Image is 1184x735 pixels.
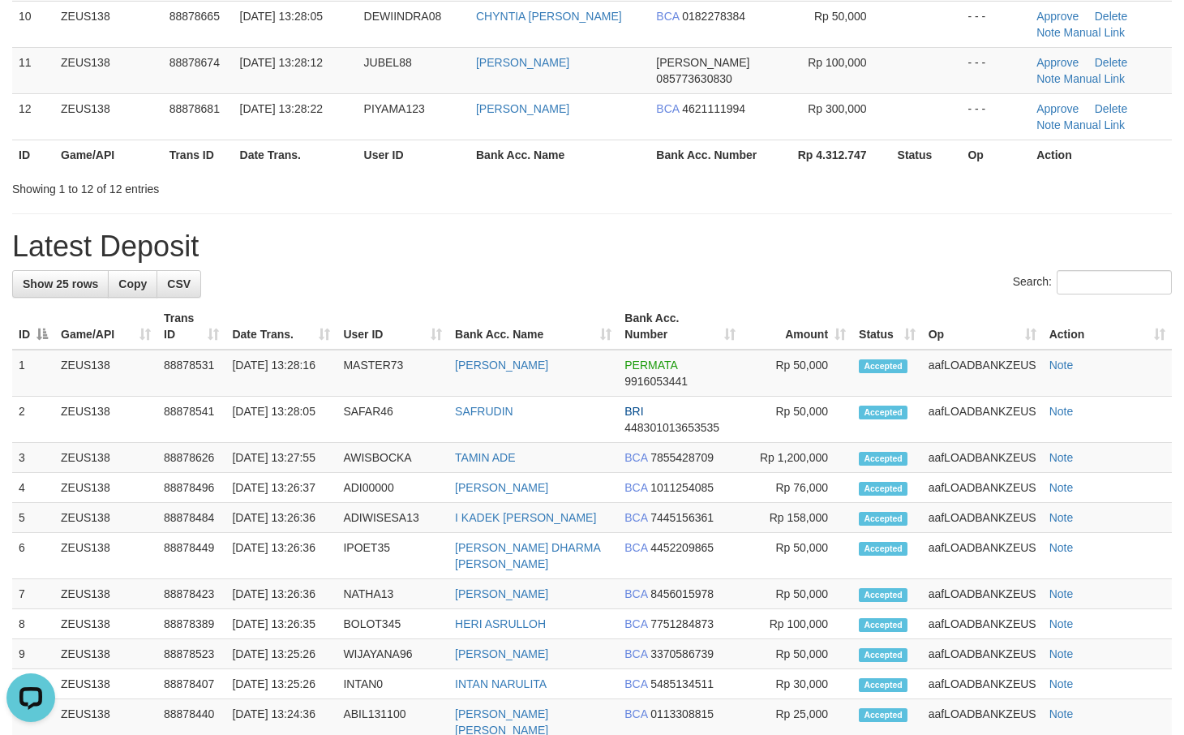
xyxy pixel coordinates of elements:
[961,47,1030,93] td: - - -
[225,639,337,669] td: [DATE] 13:25:26
[1049,707,1074,720] a: Note
[922,669,1043,699] td: aafLOADBANKZEUS
[337,669,448,699] td: INTAN0
[157,270,201,298] a: CSV
[337,397,448,443] td: SAFAR46
[225,533,337,579] td: [DATE] 13:26:36
[852,303,922,350] th: Status: activate to sort column ascending
[624,481,647,494] span: BCA
[891,140,962,170] th: Status
[1049,587,1074,600] a: Note
[1095,102,1127,115] a: Delete
[624,451,647,464] span: BCA
[364,10,442,23] span: DEWIINDRA08
[1036,72,1061,85] a: Note
[225,669,337,699] td: [DATE] 13:25:26
[624,707,647,720] span: BCA
[12,270,109,298] a: Show 25 rows
[157,473,225,503] td: 88878496
[624,511,647,524] span: BCA
[859,648,907,662] span: Accepted
[624,587,647,600] span: BCA
[364,102,425,115] span: PIYAMA123
[1049,481,1074,494] a: Note
[12,174,481,197] div: Showing 1 to 12 of 12 entries
[337,639,448,669] td: WIJAYANA96
[240,10,323,23] span: [DATE] 13:28:05
[1030,140,1172,170] th: Action
[650,677,714,690] span: Copy 5485134511 to clipboard
[225,303,337,350] th: Date Trans.: activate to sort column ascending
[808,102,866,115] span: Rp 300,000
[157,350,225,397] td: 88878531
[12,1,54,47] td: 10
[157,609,225,639] td: 88878389
[225,397,337,443] td: [DATE] 13:28:05
[742,473,852,503] td: Rp 76,000
[23,277,98,290] span: Show 25 rows
[54,579,157,609] td: ZEUS138
[54,473,157,503] td: ZEUS138
[922,609,1043,639] td: aafLOADBANKZEUS
[742,303,852,350] th: Amount: activate to sort column ascending
[650,541,714,554] span: Copy 4452209865 to clipboard
[12,397,54,443] td: 2
[234,140,358,170] th: Date Trans.
[742,669,852,699] td: Rp 30,000
[922,503,1043,533] td: aafLOADBANKZEUS
[922,533,1043,579] td: aafLOADBANKZEUS
[624,375,688,388] span: Copy 9916053441 to clipboard
[12,140,54,170] th: ID
[12,503,54,533] td: 5
[337,350,448,397] td: MASTER73
[624,617,647,630] span: BCA
[650,587,714,600] span: Copy 8456015978 to clipboard
[859,708,907,722] span: Accepted
[225,609,337,639] td: [DATE] 13:26:35
[650,481,714,494] span: Copy 1011254085 to clipboard
[1064,26,1126,39] a: Manual Link
[1049,451,1074,464] a: Note
[656,72,731,85] span: Copy 085773630830 to clipboard
[859,678,907,692] span: Accepted
[961,1,1030,47] td: - - -
[337,443,448,473] td: AWISBOCKA
[1036,26,1061,39] a: Note
[364,56,412,69] span: JUBEL88
[1095,56,1127,69] a: Delete
[455,677,547,690] a: INTAN NARULITA
[54,140,163,170] th: Game/API
[650,511,714,524] span: Copy 7445156361 to clipboard
[225,443,337,473] td: [DATE] 13:27:55
[922,303,1043,350] th: Op: activate to sort column ascending
[240,56,323,69] span: [DATE] 13:28:12
[12,443,54,473] td: 3
[54,669,157,699] td: ZEUS138
[455,405,513,418] a: SAFRUDIN
[169,102,220,115] span: 88878681
[225,350,337,397] td: [DATE] 13:28:16
[742,639,852,669] td: Rp 50,000
[337,503,448,533] td: ADIWISESA13
[650,617,714,630] span: Copy 7751284873 to clipboard
[656,10,679,23] span: BCA
[12,303,54,350] th: ID: activate to sort column descending
[240,102,323,115] span: [DATE] 13:28:22
[656,102,679,115] span: BCA
[624,541,647,554] span: BCA
[455,617,546,630] a: HERI ASRULLOH
[12,579,54,609] td: 7
[922,473,1043,503] td: aafLOADBANKZEUS
[455,587,548,600] a: [PERSON_NAME]
[157,669,225,699] td: 88878407
[455,541,600,570] a: [PERSON_NAME] DHARMA [PERSON_NAME]
[814,10,867,23] span: Rp 50,000
[12,93,54,140] td: 12
[922,639,1043,669] td: aafLOADBANKZEUS
[337,303,448,350] th: User ID: activate to sort column ascending
[1095,10,1127,23] a: Delete
[12,350,54,397] td: 1
[12,609,54,639] td: 8
[157,533,225,579] td: 88878449
[455,359,548,372] a: [PERSON_NAME]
